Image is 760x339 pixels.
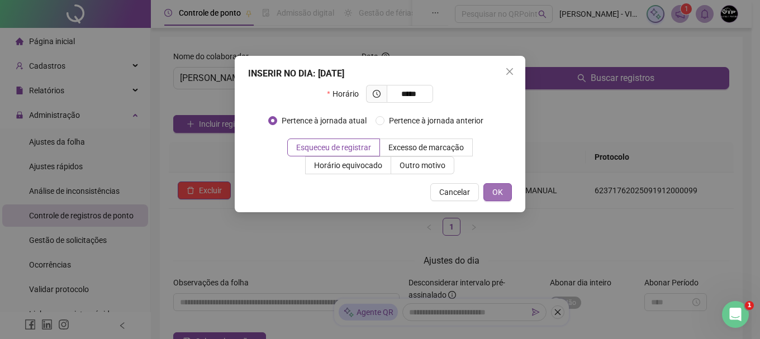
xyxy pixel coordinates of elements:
[505,67,514,76] span: close
[388,143,464,152] span: Excesso de marcação
[277,114,371,127] span: Pertence à jornada atual
[384,114,488,127] span: Pertence à jornada anterior
[492,186,503,198] span: OK
[501,63,519,80] button: Close
[373,90,381,98] span: clock-circle
[314,161,382,170] span: Horário equivocado
[439,186,470,198] span: Cancelar
[296,143,371,152] span: Esqueceu de registrar
[327,85,365,103] label: Horário
[400,161,445,170] span: Outro motivo
[483,183,512,201] button: OK
[745,301,754,310] span: 1
[430,183,479,201] button: Cancelar
[722,301,749,328] iframe: Intercom live chat
[248,67,512,80] div: INSERIR NO DIA : [DATE]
